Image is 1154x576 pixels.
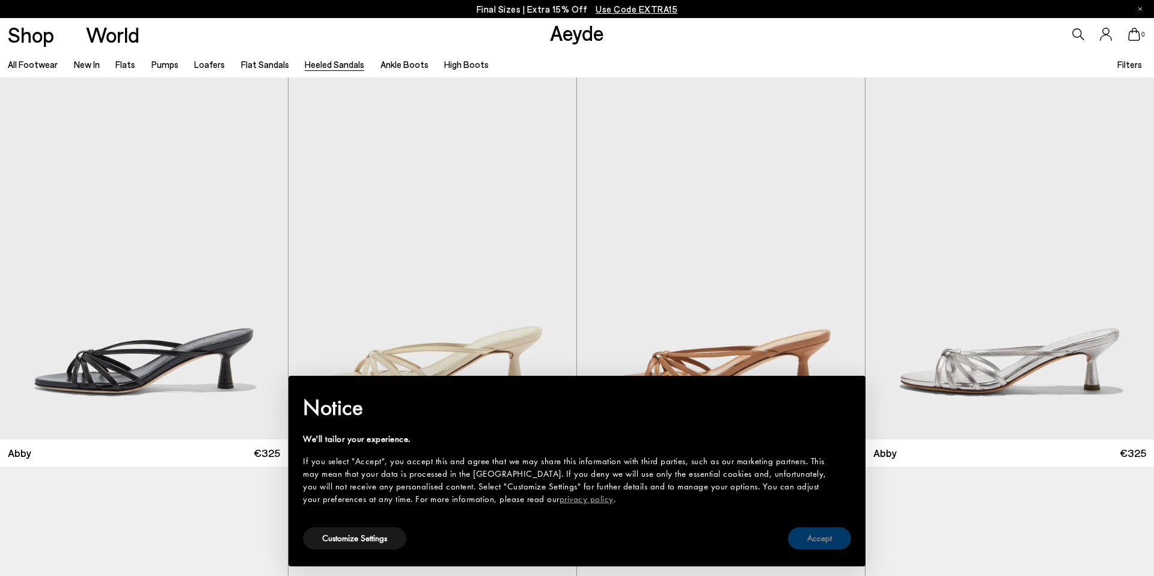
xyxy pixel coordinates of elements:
a: Next slide Previous slide [577,78,865,440]
span: × [843,384,850,403]
span: 0 [1140,31,1146,38]
span: €325 [254,446,280,461]
a: Aeyde [550,20,604,45]
a: New In [74,59,100,70]
span: Filters [1117,59,1142,70]
span: Abby [8,446,31,461]
a: Flats [115,59,135,70]
a: privacy policy [560,493,614,505]
a: 0 [1128,28,1140,41]
a: Flat Sandals [241,59,289,70]
p: Final Sizes | Extra 15% Off [477,2,678,17]
div: We'll tailor your experience. [303,433,832,446]
span: Abby [873,446,897,461]
img: Abby Leather Mules [577,78,865,440]
a: Ankle Boots [380,59,429,70]
a: World [86,24,139,45]
a: Abby €325 [865,440,1154,467]
a: All Footwear [8,59,58,70]
button: Accept [788,527,851,550]
img: Abby Leather Mules [865,78,1154,440]
div: If you select "Accept", you accept this and agree that we may share this information with third p... [303,455,832,506]
h2: Notice [303,392,832,423]
button: Customize Settings [303,527,406,550]
a: Loafers [194,59,225,70]
a: High Boots [444,59,489,70]
div: 1 / 6 [577,78,865,440]
a: Pumps [151,59,179,70]
span: €325 [1120,446,1146,461]
img: Abby Leather Mules [288,78,576,440]
span: Navigate to /collections/ss25-final-sizes [596,4,677,14]
a: Next slide Previous slide [288,78,576,440]
a: Shop [8,24,54,45]
div: 1 / 6 [288,78,576,440]
a: Heeled Sandals [305,59,364,70]
button: Close this notice [832,379,861,408]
